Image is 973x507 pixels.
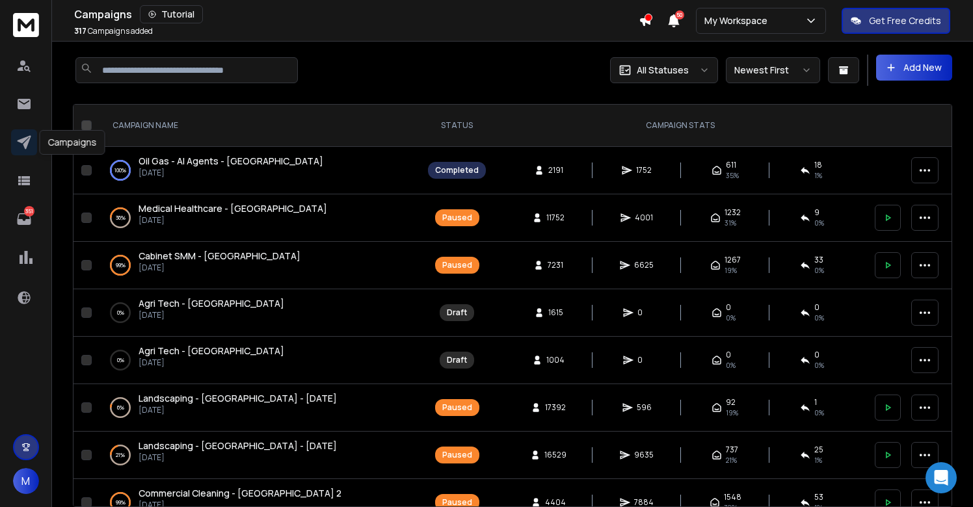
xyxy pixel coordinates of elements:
[636,165,652,175] span: 1752
[117,354,124,367] p: 0 %
[544,450,566,460] span: 16529
[140,5,203,23] button: Tutorial
[97,242,420,289] td: 99%Cabinet SMM - [GEOGRAPHIC_DATA][DATE]
[548,307,563,318] span: 1615
[13,468,39,494] button: M
[139,263,300,273] p: [DATE]
[814,302,820,313] span: 0
[725,218,736,228] span: 31 %
[637,307,650,318] span: 0
[139,344,284,357] a: Agri Tech - [GEOGRAPHIC_DATA]
[726,408,738,418] span: 19 %
[40,130,105,155] div: Campaigns
[725,255,741,265] span: 1267
[442,402,472,413] div: Paused
[814,455,822,465] span: 1 %
[139,155,323,167] span: Oil Gas - AI Agents - [GEOGRAPHIC_DATA]
[814,350,820,360] span: 0
[842,8,950,34] button: Get Free Credits
[97,289,420,337] td: 0%Agri Tech - [GEOGRAPHIC_DATA][DATE]
[420,105,494,147] th: STATUS
[814,445,823,455] span: 25
[725,265,737,276] span: 19 %
[726,350,731,360] span: 0
[447,355,467,365] div: Draft
[814,255,823,265] span: 33
[546,355,565,365] span: 1004
[74,25,87,36] span: 317
[97,105,420,147] th: CAMPAIGN NAME
[435,165,479,175] div: Completed
[545,402,566,413] span: 17392
[726,360,736,370] span: 0%
[139,392,337,405] a: Landscaping - [GEOGRAPHIC_DATA] - [DATE]
[726,445,738,455] span: 737
[97,337,420,384] td: 0%Agri Tech - [GEOGRAPHIC_DATA][DATE]
[114,164,126,177] p: 100 %
[139,155,323,168] a: Oil Gas - AI Agents - [GEOGRAPHIC_DATA]
[97,432,420,479] td: 21%Landscaping - [GEOGRAPHIC_DATA] - [DATE][DATE]
[726,313,736,323] span: 0%
[139,310,284,320] p: [DATE]
[97,194,420,242] td: 36%Medical Healthcare - [GEOGRAPHIC_DATA][DATE]
[814,160,822,170] span: 18
[926,462,957,493] div: Open Intercom Messenger
[724,492,741,502] span: 1548
[726,397,736,408] span: 92
[876,55,952,81] button: Add New
[139,215,327,226] p: [DATE]
[548,260,563,270] span: 7231
[635,213,653,223] span: 4001
[442,450,472,460] div: Paused
[139,202,327,215] a: Medical Healthcare - [GEOGRAPHIC_DATA]
[814,360,824,370] span: 0%
[442,260,472,270] div: Paused
[117,401,124,414] p: 6 %
[814,397,817,408] span: 1
[814,170,822,181] span: 1 %
[139,297,284,310] a: Agri Tech - [GEOGRAPHIC_DATA]
[139,168,323,178] p: [DATE]
[117,306,124,319] p: 0 %
[116,259,126,272] p: 99 %
[726,302,731,313] span: 0
[139,250,300,263] a: Cabinet SMM - [GEOGRAPHIC_DATA]
[139,357,284,368] p: [DATE]
[139,487,341,500] a: Commercial Cleaning - [GEOGRAPHIC_DATA] 2
[11,206,37,232] a: 351
[116,448,125,461] p: 21 %
[637,402,652,413] span: 596
[546,213,565,223] span: 11752
[139,405,337,415] p: [DATE]
[814,207,820,218] span: 9
[637,355,650,365] span: 0
[675,10,684,19] span: 50
[637,64,689,77] p: All Statuses
[634,450,654,460] span: 9635
[139,439,337,452] span: Landscaping - [GEOGRAPHIC_DATA] - [DATE]
[634,260,654,270] span: 6625
[97,147,420,194] td: 100%Oil Gas - AI Agents - [GEOGRAPHIC_DATA][DATE]
[726,160,736,170] span: 611
[139,452,337,463] p: [DATE]
[139,439,337,452] a: Landscaping - [GEOGRAPHIC_DATA] - [DATE]
[814,492,823,502] span: 53
[814,408,824,418] span: 0 %
[726,57,820,83] button: Newest First
[814,265,824,276] span: 0 %
[726,170,739,181] span: 35 %
[814,218,824,228] span: 0 %
[548,165,563,175] span: 2191
[97,384,420,432] td: 6%Landscaping - [GEOGRAPHIC_DATA] - [DATE][DATE]
[814,313,824,323] span: 0%
[725,207,741,218] span: 1232
[442,213,472,223] div: Paused
[447,307,467,318] div: Draft
[116,211,126,224] p: 36 %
